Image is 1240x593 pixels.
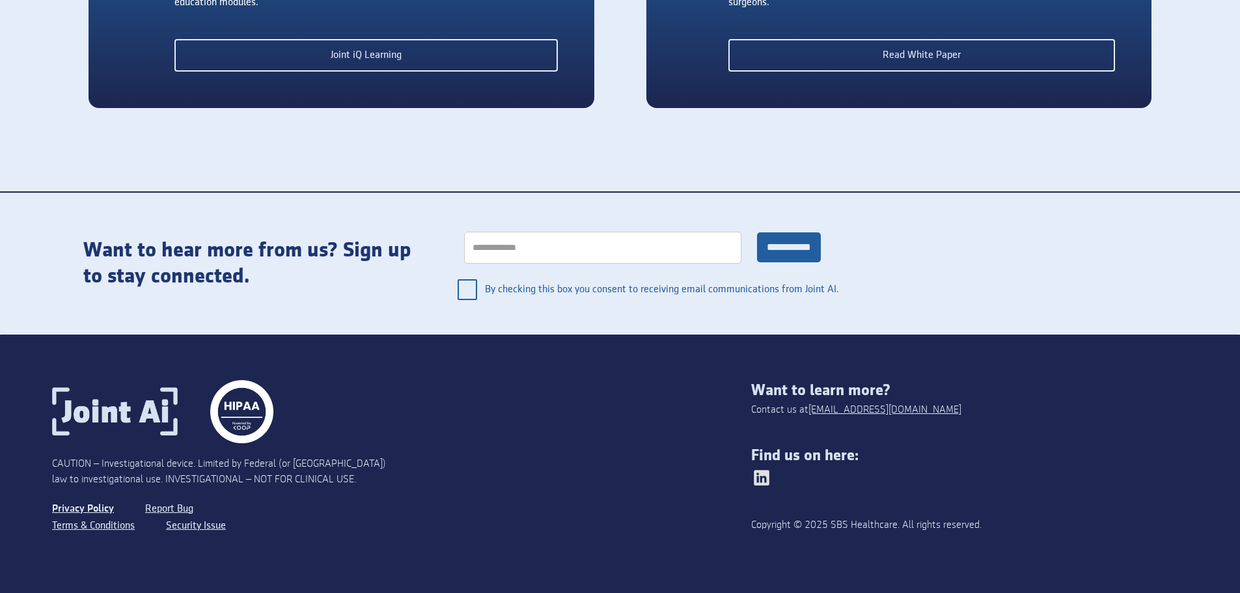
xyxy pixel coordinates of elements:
div: Find us on here: [751,447,1188,465]
div: Copyright © 2025 SBS Healthcare. All rights reserved. [751,517,1101,533]
a: [EMAIL_ADDRESS][DOMAIN_NAME] [808,402,961,418]
span: By checking this box you consent to receiving email communications from Joint AI. [485,274,840,305]
div: Want to learn more? [751,381,1188,400]
a: Report Bug [145,501,193,517]
a: Read White Paper [728,39,1115,72]
a: Joint iQ Learning [174,39,558,72]
div: Contact us at [751,402,961,418]
div: CAUTION – Investigational device. Limited by Federal (or [GEOGRAPHIC_DATA]) law to investigationa... [52,456,402,488]
a: Terms & Conditions [52,517,135,534]
a: Security Issue [166,517,226,534]
a: Privacy Policy [52,501,114,517]
div: Want to hear more from us? Sign up to stay connected. [83,238,419,290]
form: general interest [445,219,840,309]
